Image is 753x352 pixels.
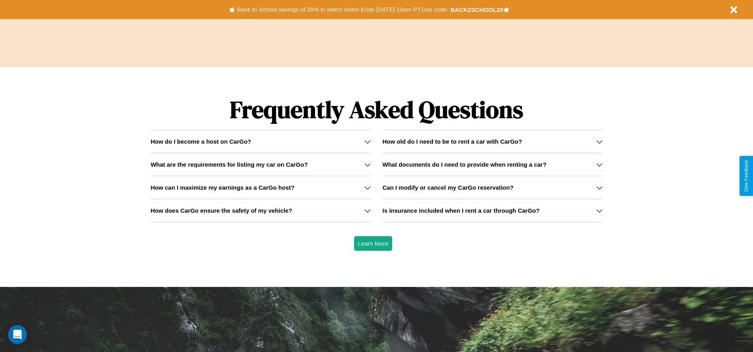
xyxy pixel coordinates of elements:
[451,6,503,13] b: BACK2SCHOOL20
[383,184,514,191] h3: Can I modify or cancel my CarGo reservation?
[743,160,749,192] div: Give Feedback
[354,236,393,251] button: Learn More
[383,207,540,214] h3: Is insurance included when I rent a car through CarGo?
[235,4,450,15] button: Back to School savings of 20% in select cities! Ends [DATE] 10am PT.Use code:
[150,89,602,130] h1: Frequently Asked Questions
[150,138,251,145] h3: How do I become a host on CarGo?
[8,325,27,344] iframe: Intercom live chat
[150,184,295,191] h3: How can I maximize my earnings as a CarGo host?
[383,138,522,145] h3: How old do I need to be to rent a car with CarGo?
[150,207,292,214] h3: How does CarGo ensure the safety of my vehicle?
[150,161,308,168] h3: What are the requirements for listing my car on CarGo?
[383,161,547,168] h3: What documents do I need to provide when renting a car?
